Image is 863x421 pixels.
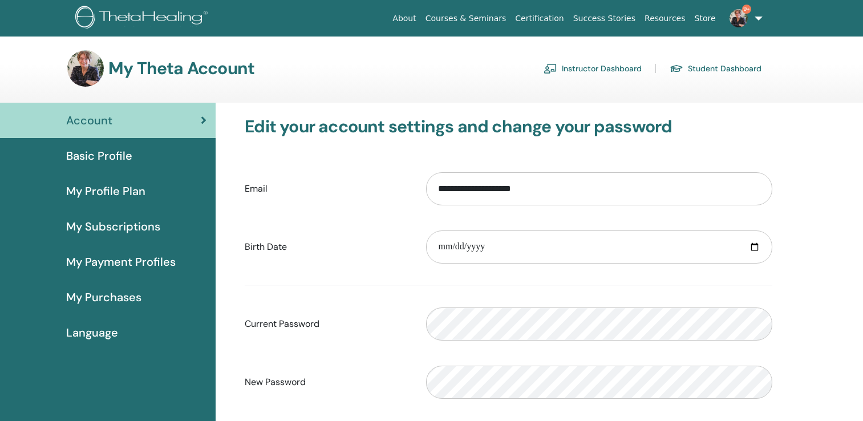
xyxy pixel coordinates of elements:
span: My Payment Profiles [66,253,176,270]
span: My Subscriptions [66,218,160,235]
img: logo.png [75,6,212,31]
span: My Profile Plan [66,183,145,200]
span: Basic Profile [66,147,132,164]
span: 9+ [742,5,751,14]
label: New Password [236,371,418,393]
img: default.jpg [730,9,748,27]
span: Account [66,112,112,129]
h3: My Theta Account [108,58,254,79]
label: Current Password [236,313,418,335]
span: My Purchases [66,289,141,306]
a: Store [690,8,720,29]
a: Courses & Seminars [421,8,511,29]
a: Instructor Dashboard [544,59,642,78]
span: Language [66,324,118,341]
label: Birth Date [236,236,418,258]
img: graduation-cap.svg [670,64,683,74]
a: Student Dashboard [670,59,761,78]
a: About [388,8,420,29]
img: chalkboard-teacher.svg [544,63,557,74]
a: Success Stories [569,8,640,29]
img: default.jpg [67,50,104,87]
label: Email [236,178,418,200]
h3: Edit your account settings and change your password [245,116,772,137]
a: Certification [510,8,568,29]
a: Resources [640,8,690,29]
